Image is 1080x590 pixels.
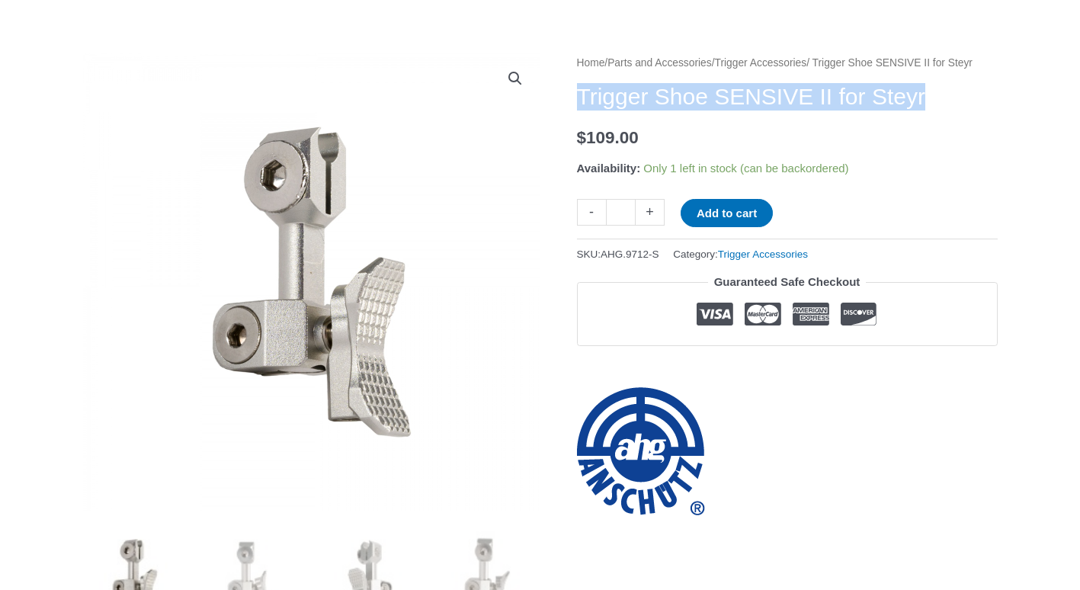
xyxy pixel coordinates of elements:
h1: Trigger Shoe SENSIVE II for Steyr [577,83,998,111]
span: Only 1 left in stock (can be backordered) [643,162,848,175]
legend: Guaranteed Safe Checkout [708,271,867,293]
a: - [577,199,606,226]
a: Parts and Accessories [607,57,712,69]
a: Home [577,57,605,69]
span: AHG.9712-S [601,249,659,260]
a: Trigger Accessories [715,57,807,69]
a: + [636,199,665,226]
a: View full-screen image gallery [502,65,529,92]
span: $ [577,128,587,147]
span: Availability: [577,162,641,175]
span: Category: [673,245,808,264]
span: SKU: [577,245,659,264]
iframe: Customer reviews powered by Trustpilot [577,358,998,376]
nav: Breadcrumb [577,53,998,73]
bdi: 109.00 [577,128,639,147]
input: Product quantity [606,199,636,226]
a: Trigger Accessories [718,249,808,260]
button: Add to cart [681,199,773,227]
a: ahg-Anschütz [577,387,705,515]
